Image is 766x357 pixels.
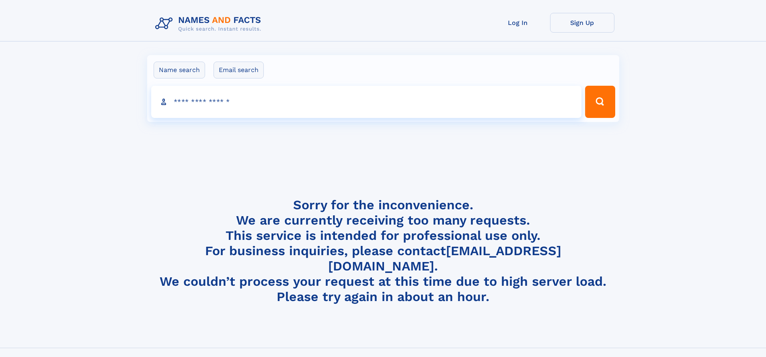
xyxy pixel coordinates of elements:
[486,13,550,33] a: Log In
[328,243,561,274] a: [EMAIL_ADDRESS][DOMAIN_NAME]
[152,197,614,305] h4: Sorry for the inconvenience. We are currently receiving too many requests. This service is intend...
[154,62,205,78] label: Name search
[151,86,582,118] input: search input
[214,62,264,78] label: Email search
[585,86,615,118] button: Search Button
[550,13,614,33] a: Sign Up
[152,13,268,35] img: Logo Names and Facts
